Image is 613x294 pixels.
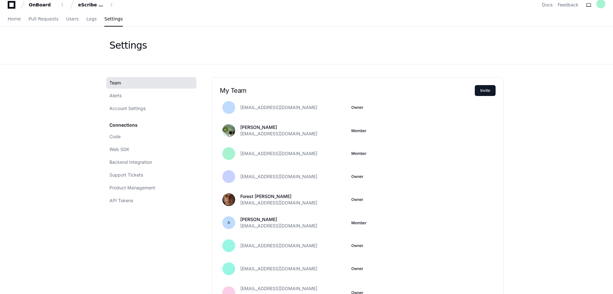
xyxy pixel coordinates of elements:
button: Member [351,220,367,226]
a: Alerts [106,90,196,101]
a: Settings [104,12,123,27]
span: [EMAIL_ADDRESS][DOMAIN_NAME] [240,200,317,206]
span: Owner [351,243,363,248]
img: avatar [222,124,235,137]
span: Support Tickets [109,172,143,178]
span: API Tokens [109,197,133,204]
span: Home [8,17,21,21]
span: Account Settings [109,105,146,112]
h1: A [227,220,230,225]
span: [EMAIL_ADDRESS][DOMAIN_NAME] [240,150,317,157]
h2: My Team [220,87,475,94]
a: Backend Integration [106,156,196,168]
a: Code [106,131,196,142]
span: Product Management [109,185,155,191]
span: Team [109,80,121,86]
a: Users [66,12,79,27]
span: Owner [351,105,363,110]
a: Product Management [106,182,196,194]
a: Logs [86,12,97,27]
span: [EMAIL_ADDRESS][DOMAIN_NAME] [240,104,317,111]
span: Settings [104,17,123,21]
button: Member [351,128,367,133]
a: Web SDK [106,144,196,155]
span: Owner [351,266,363,271]
a: Home [8,12,21,27]
span: Alerts [109,92,122,99]
span: [EMAIL_ADDRESS][DOMAIN_NAME] [240,223,317,229]
button: Feedback [558,2,578,8]
a: Pull Requests [28,12,58,27]
span: Backend Integration [109,159,152,165]
span: [EMAIL_ADDRESS][DOMAIN_NAME] [240,131,317,137]
span: Pull Requests [28,17,58,21]
p: [PERSON_NAME] [240,216,317,223]
a: Docs [542,2,553,8]
div: Settings [109,40,147,51]
span: Owner [351,197,363,202]
a: API Tokens [106,195,196,206]
span: Code [109,133,121,140]
img: avatar [222,193,235,206]
span: Users [66,17,79,21]
span: Member [351,151,367,156]
span: Logs [86,17,97,21]
p: Forest [PERSON_NAME] [240,193,317,200]
span: [EMAIL_ADDRESS][DOMAIN_NAME] [240,242,317,249]
p: [PERSON_NAME] [240,124,317,131]
button: Invite [475,85,496,96]
span: [EMAIL_ADDRESS][DOMAIN_NAME] [240,266,317,272]
span: [EMAIL_ADDRESS][DOMAIN_NAME] [240,285,317,292]
div: eScribe BM [78,2,106,8]
a: Team [106,77,196,89]
div: OnBoard [29,2,56,8]
a: Account Settings [106,103,196,114]
span: Owner [351,174,363,179]
span: Web SDK [109,146,129,153]
span: [EMAIL_ADDRESS][DOMAIN_NAME] [240,173,317,180]
a: Support Tickets [106,169,196,181]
